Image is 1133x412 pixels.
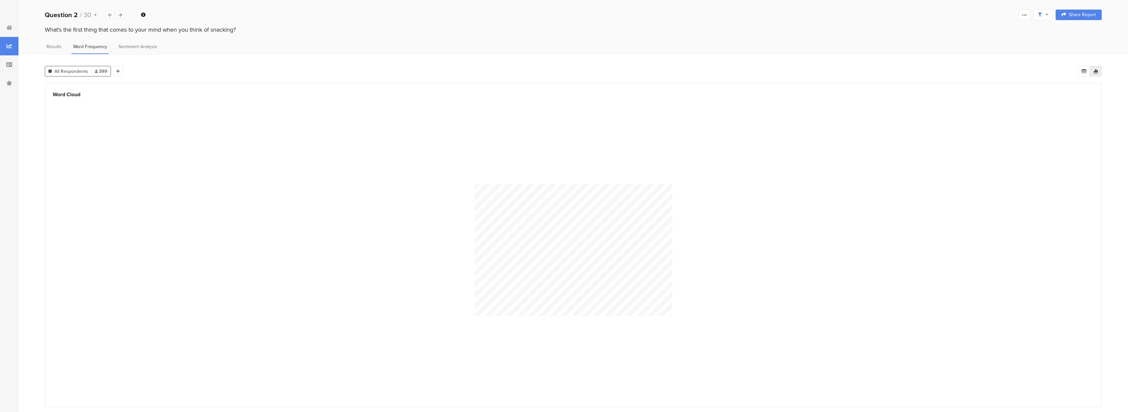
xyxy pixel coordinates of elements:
span: Word Frequency [73,43,107,50]
div: Word Cloud [53,90,1094,99]
span: Share Report [1069,13,1096,17]
div: What's the first thing that comes to your mind when you think of snacking? [45,25,1102,34]
span: Sentiment Analysis [119,43,157,50]
span: 30 [84,10,91,20]
span: / [80,10,82,20]
span: All Respondents [54,68,88,75]
span: 399 [95,68,107,75]
b: Question 2 [45,10,78,20]
span: Results [46,43,62,50]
